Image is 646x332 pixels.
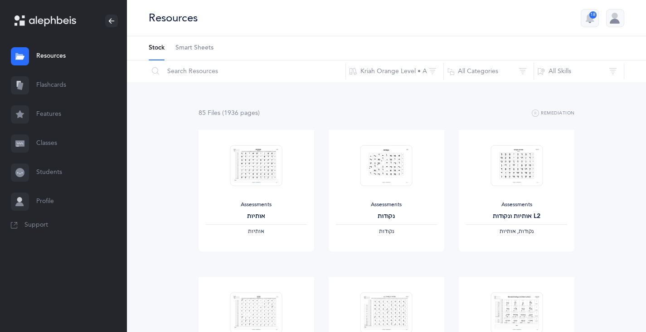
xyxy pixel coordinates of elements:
div: Resources [149,10,198,25]
img: Test_Form_-_%D7%A0%D7%A7%D7%95%D7%93%D7%95%D7%AA_thumbnail_1703568348.png [360,145,413,186]
button: All Categories [443,60,534,82]
button: Kriah Orange Level • A [345,60,444,82]
div: אותיות ונקודות L2 [466,212,567,221]
img: Test_Form_-_%D7%90%D7%95%D7%AA%D7%99%D7%95%D7%AA_%D7%95%D7%A0%D7%A7%D7%95%D7%93%D7%95%D7%AA_L2_th... [491,145,543,186]
span: Support [24,221,48,230]
button: All Skills [534,60,624,82]
span: (1936 page ) [222,109,260,117]
span: ‫אותיות‬ [248,228,264,234]
span: Smart Sheets [175,44,214,53]
div: נקודות [336,212,437,221]
div: אותיות [206,212,307,221]
button: 18 [581,9,599,27]
span: s [218,109,220,117]
div: Assessments [466,201,567,208]
div: Assessments [336,201,437,208]
span: s [255,109,258,117]
span: 85 File [199,109,220,117]
button: Remediation [532,108,575,119]
div: Assessments [206,201,307,208]
span: ‫נקודות‬ [379,228,394,234]
div: 18 [589,11,597,19]
input: Search Resources [148,60,346,82]
span: ‫נקודות, אותיות‬ [500,228,534,234]
img: Test_Form_-_%D7%90%D7%95%D7%AA%D7%99%D7%95%D7%AA_thumbnail_1703568131.png [230,145,282,186]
